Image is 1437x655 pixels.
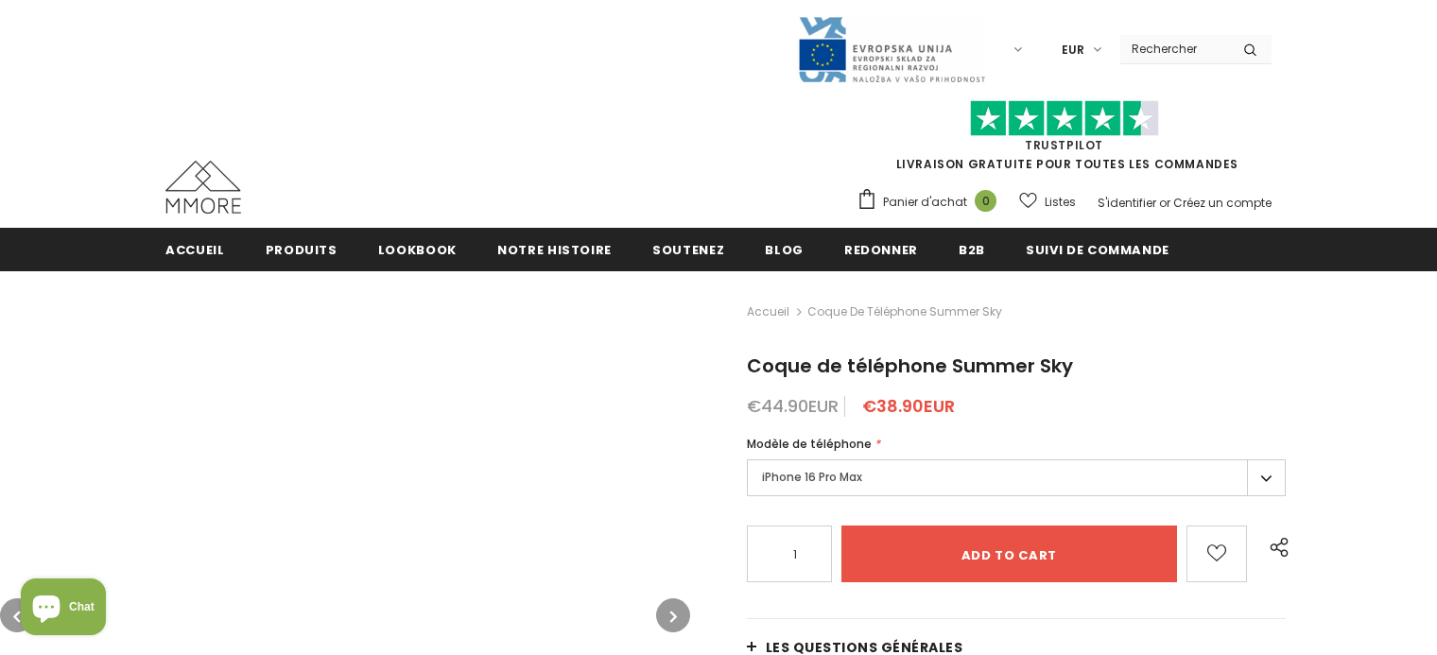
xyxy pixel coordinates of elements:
[1098,195,1156,211] a: S'identifier
[747,394,839,418] span: €44.90EUR
[1173,195,1272,211] a: Créez un compte
[844,228,918,270] a: Redonner
[747,459,1286,496] label: iPhone 16 Pro Max
[765,228,804,270] a: Blog
[970,100,1159,137] img: Faites confiance aux étoiles pilotes
[165,161,241,214] img: Cas MMORE
[15,578,112,640] inbox-online-store-chat: Shopify online store chat
[266,241,338,259] span: Produits
[266,228,338,270] a: Produits
[959,228,985,270] a: B2B
[975,190,996,212] span: 0
[1026,241,1169,259] span: Suivi de commande
[652,228,724,270] a: soutenez
[1026,228,1169,270] a: Suivi de commande
[857,109,1272,172] span: LIVRAISON GRATUITE POUR TOUTES LES COMMANDES
[1025,137,1103,153] a: TrustPilot
[862,394,955,418] span: €38.90EUR
[497,241,612,259] span: Notre histoire
[165,228,225,270] a: Accueil
[857,188,1006,216] a: Panier d'achat 0
[765,241,804,259] span: Blog
[959,241,985,259] span: B2B
[1062,41,1084,60] span: EUR
[747,301,789,323] a: Accueil
[807,301,1002,323] span: Coque de téléphone Summer Sky
[165,241,225,259] span: Accueil
[747,353,1073,379] span: Coque de téléphone Summer Sky
[841,526,1178,582] input: Add to cart
[1120,35,1229,62] input: Search Site
[378,228,457,270] a: Lookbook
[1019,185,1076,218] a: Listes
[747,436,872,452] span: Modèle de téléphone
[797,41,986,57] a: Javni Razpis
[1159,195,1170,211] span: or
[883,193,967,212] span: Panier d'achat
[844,241,918,259] span: Redonner
[1045,193,1076,212] span: Listes
[497,228,612,270] a: Notre histoire
[652,241,724,259] span: soutenez
[797,15,986,84] img: Javni Razpis
[378,241,457,259] span: Lookbook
